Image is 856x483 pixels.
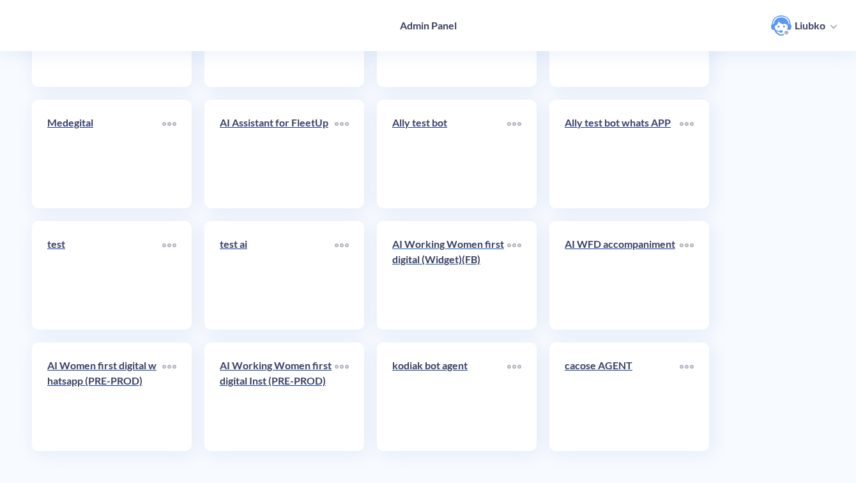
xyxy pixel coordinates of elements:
p: kodiak bot agent [392,358,507,373]
a: Medegital [47,115,162,193]
a: kodiak bot agent [392,358,507,436]
a: Ally test bot [392,115,507,193]
a: AI Working Women first digital Inst (PRE-PROD) [220,358,335,436]
p: Ally test bot whats APP [565,115,680,130]
a: test [47,236,162,314]
a: AI Assistant for FleetUp [220,115,335,193]
p: AI Women first digital whatsapp (PRE-PROD) [47,358,162,388]
a: Ally test bot whats APP [565,115,680,193]
p: Liubko [795,19,825,33]
p: cacose AGENT [565,358,680,373]
img: user photo [771,15,791,36]
a: AI Working Women first digital (Widget)(FB) [392,236,507,314]
a: AI WFD accompaniment [565,236,680,314]
p: AI Working Women first digital (Widget)(FB) [392,236,507,267]
p: test [47,236,162,252]
p: test ai [220,236,335,252]
p: Ally test bot [392,115,507,130]
p: AI Assistant for FleetUp [220,115,335,130]
p: Medegital [47,115,162,130]
a: AI Women first digital whatsapp (PRE-PROD) [47,358,162,436]
button: user photoLiubko [765,14,843,37]
h4: Admin Panel [400,19,457,31]
p: AI WFD accompaniment [565,236,680,252]
p: AI Working Women first digital Inst (PRE-PROD) [220,358,335,388]
a: cacose AGENT [565,358,680,436]
a: test ai [220,236,335,314]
